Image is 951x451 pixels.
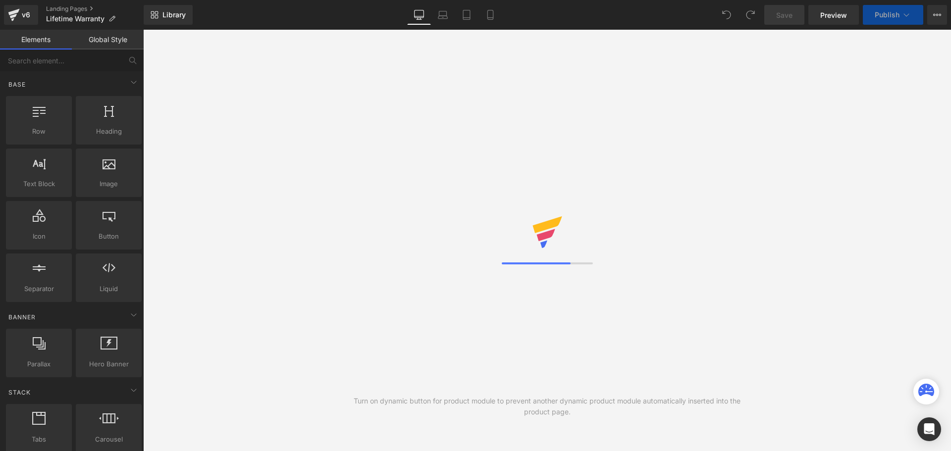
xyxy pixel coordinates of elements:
span: Separator [9,284,69,294]
a: Tablet [455,5,478,25]
span: Preview [820,10,847,20]
span: Text Block [9,179,69,189]
span: Row [9,126,69,137]
a: v6 [4,5,38,25]
span: Library [162,10,186,19]
span: Save [776,10,792,20]
span: Lifetime Warranty [46,15,105,23]
div: v6 [20,8,32,21]
a: Mobile [478,5,502,25]
button: More [927,5,947,25]
a: Preview [808,5,859,25]
a: Landing Pages [46,5,144,13]
button: Publish [863,5,923,25]
span: Icon [9,231,69,242]
span: Tabs [9,434,69,445]
div: Open Intercom Messenger [917,417,941,441]
button: Undo [717,5,737,25]
span: Publish [875,11,899,19]
a: New Library [144,5,193,25]
span: Image [79,179,139,189]
div: Turn on dynamic button for product module to prevent another dynamic product module automatically... [345,396,749,417]
span: Heading [79,126,139,137]
span: Hero Banner [79,359,139,369]
a: Desktop [407,5,431,25]
button: Redo [740,5,760,25]
span: Stack [7,388,32,397]
span: Parallax [9,359,69,369]
span: Banner [7,312,37,322]
span: Base [7,80,27,89]
span: Button [79,231,139,242]
span: Liquid [79,284,139,294]
span: Carousel [79,434,139,445]
a: Laptop [431,5,455,25]
a: Global Style [72,30,144,50]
